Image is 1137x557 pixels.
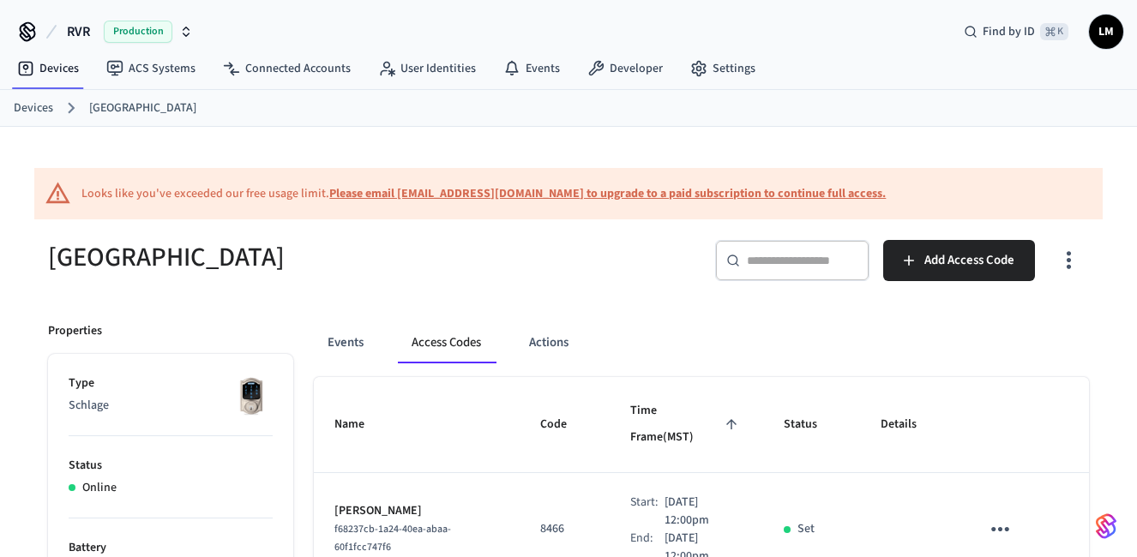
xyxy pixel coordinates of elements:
[69,374,273,392] p: Type
[784,411,839,438] span: Status
[490,53,574,84] a: Events
[69,397,273,415] p: Schlage
[334,522,451,554] span: f68237cb-1a24-40ea-abaa-60f1fcc747f6
[334,411,387,438] span: Name
[574,53,677,84] a: Developer
[983,23,1035,40] span: Find by ID
[89,99,196,117] a: [GEOGRAPHIC_DATA]
[1091,16,1122,47] span: LM
[314,322,377,363] button: Events
[881,411,939,438] span: Details
[630,398,743,452] span: Time Frame(MST)
[883,240,1035,281] button: Add Access Code
[82,479,117,497] p: Online
[329,185,886,202] a: Please email [EMAIL_ADDRESS][DOMAIN_NAME] to upgrade to a paid subscription to continue full access.
[81,185,886,203] div: Looks like you've exceeded our free usage limit.
[48,240,558,275] h5: [GEOGRAPHIC_DATA]
[69,457,273,475] p: Status
[364,53,490,84] a: User Identities
[677,53,769,84] a: Settings
[69,539,273,557] p: Battery
[67,21,90,42] span: RVR
[314,322,1090,363] div: ant example
[515,322,582,363] button: Actions
[104,21,172,43] span: Production
[48,322,102,340] p: Properties
[665,494,742,530] p: [DATE] 12:00pm
[540,520,589,538] p: 8466
[230,374,273,417] img: Schlage Sense Smart Deadbolt with Camelot Trim, Front
[209,53,364,84] a: Connected Accounts
[797,520,815,538] p: Set
[540,411,589,438] span: Code
[93,53,209,84] a: ACS Systems
[924,249,1014,272] span: Add Access Code
[950,16,1082,47] div: Find by ID⌘ K
[3,53,93,84] a: Devices
[398,322,495,363] button: Access Codes
[14,99,53,117] a: Devices
[334,502,500,520] p: [PERSON_NAME]
[630,494,665,530] div: Start:
[1096,512,1116,540] img: SeamLogoGradient.69752ec5.svg
[1040,23,1068,40] span: ⌘ K
[1089,15,1123,49] button: LM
